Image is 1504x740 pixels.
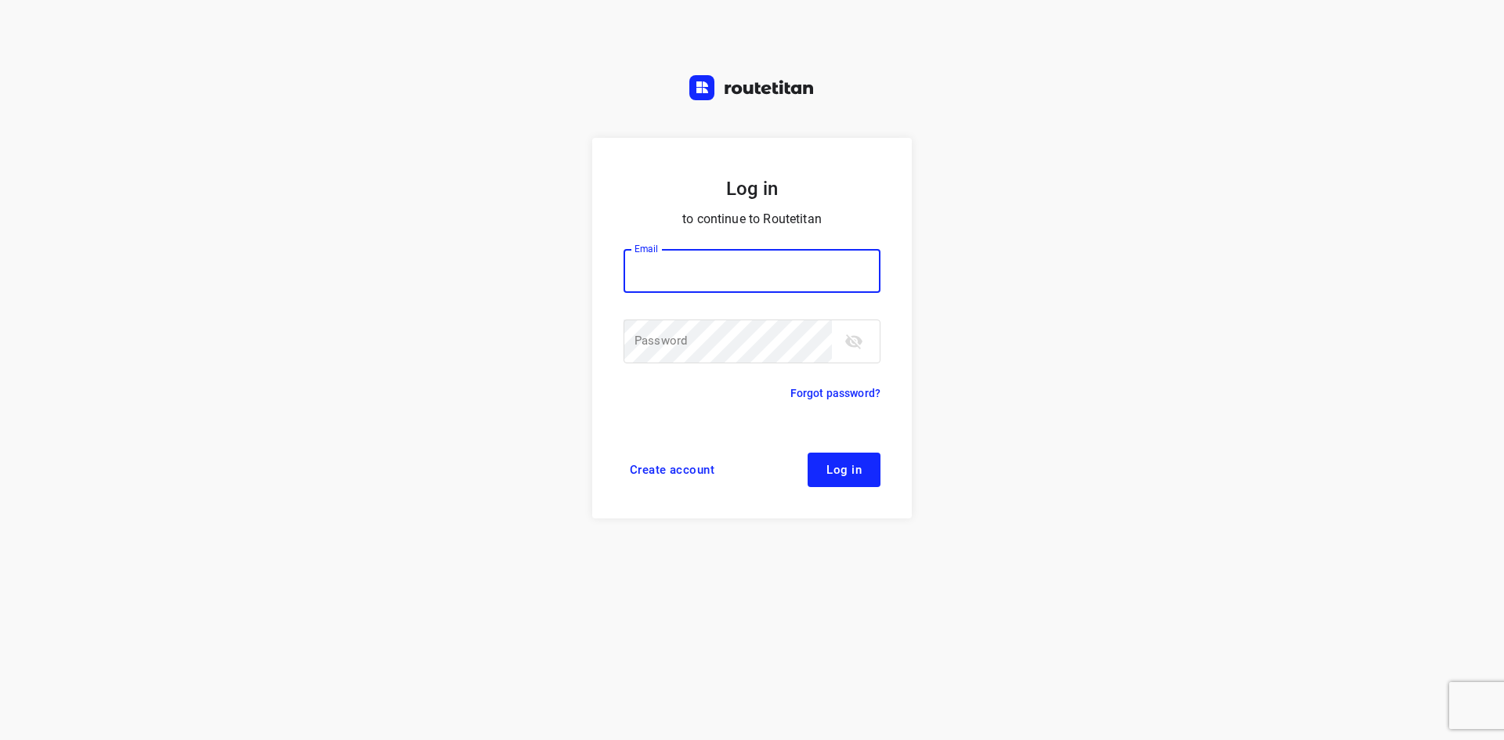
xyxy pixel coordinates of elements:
[624,175,880,202] h5: Log in
[689,75,815,100] img: Routetitan
[689,75,815,104] a: Routetitan
[808,453,880,487] button: Log in
[838,326,869,357] button: toggle password visibility
[624,208,880,230] p: to continue to Routetitan
[630,464,714,476] span: Create account
[790,384,880,402] a: Forgot password?
[826,464,862,476] span: Log in
[624,453,721,487] a: Create account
